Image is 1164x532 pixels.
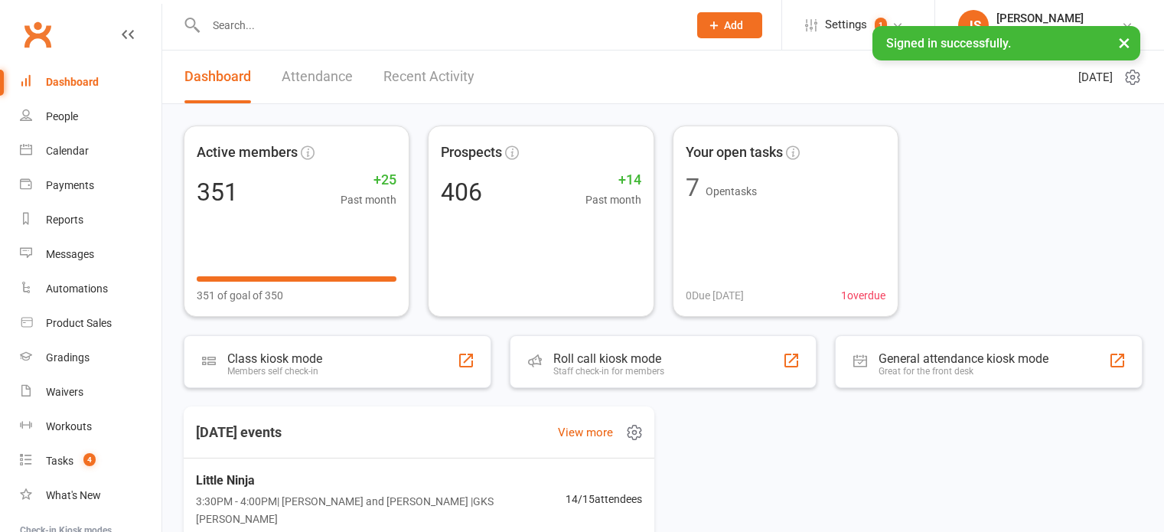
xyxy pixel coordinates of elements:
span: 14 / 15 attendees [566,491,642,508]
div: Roll call kiosk mode [553,351,664,366]
div: Product Sales [46,317,112,329]
div: Payments [46,179,94,191]
div: Automations [46,282,108,295]
h3: [DATE] events [184,419,294,446]
a: Messages [20,237,161,272]
div: [PERSON_NAME] [996,11,1091,25]
a: Recent Activity [383,51,474,103]
div: Great for the front desk [879,366,1048,377]
a: View more [558,423,613,442]
div: Reports [46,214,83,226]
div: Tasks [46,455,73,467]
span: 0 Due [DATE] [686,287,744,304]
div: General attendance kiosk mode [879,351,1048,366]
button: × [1110,26,1138,59]
input: Search... [201,15,677,36]
a: Attendance [282,51,353,103]
span: 4 [83,453,96,466]
a: Workouts [20,410,161,444]
span: Signed in successfully. [886,36,1011,51]
span: +25 [341,169,396,191]
a: Reports [20,203,161,237]
div: People [46,110,78,122]
span: 3:30PM - 4:00PM | [PERSON_NAME] and [PERSON_NAME] | GKS [PERSON_NAME] [196,493,566,527]
a: Dashboard [184,51,251,103]
div: Guy's Karate School [996,25,1091,39]
span: Little Ninja [196,471,566,491]
span: Open tasks [706,185,757,197]
span: Settings [825,8,867,42]
a: Automations [20,272,161,306]
div: Gradings [46,351,90,364]
a: People [20,100,161,134]
button: Add [697,12,762,38]
div: JS [958,10,989,41]
span: Prospects [441,142,502,164]
div: Staff check-in for members [553,366,664,377]
span: Past month [341,191,396,208]
a: Calendar [20,134,161,168]
a: Payments [20,168,161,203]
div: Dashboard [46,76,99,88]
a: Waivers [20,375,161,410]
div: Workouts [46,420,92,432]
div: 406 [441,180,482,204]
span: Your open tasks [686,142,783,164]
span: 1 overdue [841,287,885,304]
span: [DATE] [1078,68,1113,86]
span: Past month [585,191,641,208]
span: Active members [197,142,298,164]
a: Clubworx [18,15,57,54]
a: What's New [20,478,161,513]
span: 1 [875,18,887,33]
div: Class kiosk mode [227,351,322,366]
div: Waivers [46,386,83,398]
a: Product Sales [20,306,161,341]
div: Messages [46,248,94,260]
span: Add [724,19,743,31]
div: What's New [46,489,101,501]
div: 351 [197,180,238,204]
div: Calendar [46,145,89,157]
a: Tasks 4 [20,444,161,478]
a: Dashboard [20,65,161,100]
span: 351 of goal of 350 [197,287,283,304]
a: Gradings [20,341,161,375]
span: +14 [585,169,641,191]
div: Members self check-in [227,366,322,377]
div: 7 [686,175,699,200]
